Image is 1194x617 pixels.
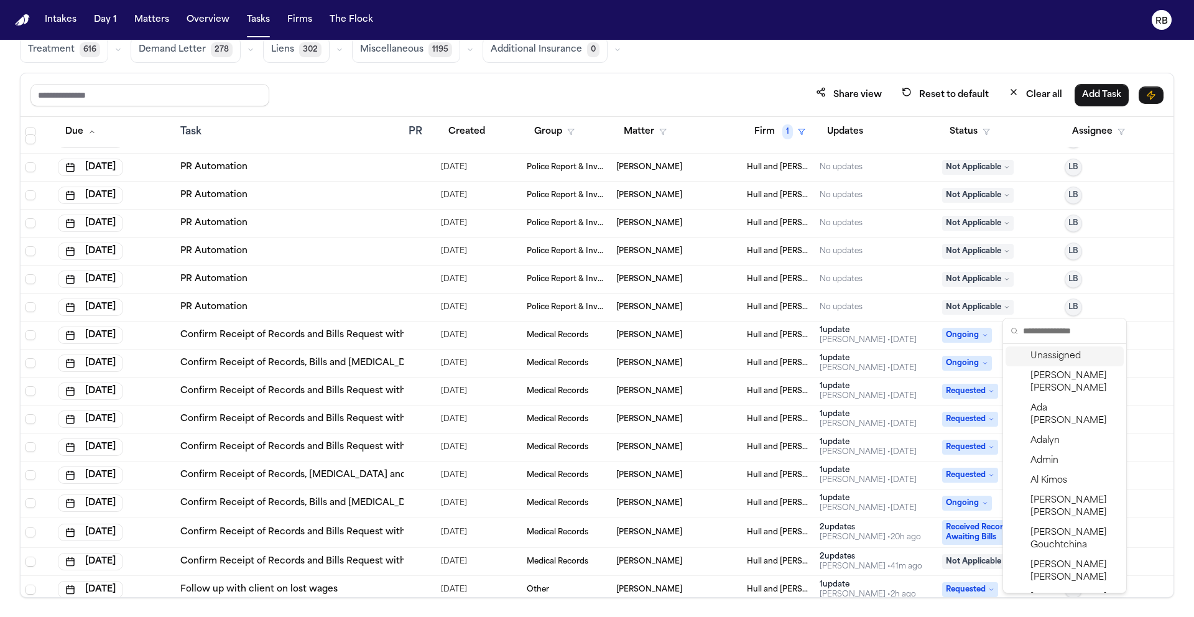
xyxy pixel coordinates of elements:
span: Ongoing [942,356,992,371]
span: Hull and Zimmerman [747,302,810,312]
span: Police Report & Investigation [527,162,606,172]
div: 1 update [820,409,917,419]
span: LB [1068,274,1078,284]
span: Police Report & Investigation [527,246,606,256]
span: Ongoing [942,328,992,343]
span: [PERSON_NAME] [PERSON_NAME] [1030,559,1119,584]
button: LB [1065,187,1082,204]
button: LB [1065,299,1082,316]
a: Confirm Receipt of Records and Bills Request with Mile High Sports and Rehabilitation Medicine [180,526,608,539]
button: [DATE] [58,494,123,512]
a: Confirm Receipt of Records, [MEDICAL_DATA] and Other Request with CareNow Urgent Care – DU Neighb... [180,469,687,481]
a: Confirm Receipt of Records, Bills and [MEDICAL_DATA] Request with AdventHealth Littleton [180,497,593,509]
div: Last updated by Richelle Bauman at 10/9/2025, 11:11:46 AM [820,590,916,600]
span: [PERSON_NAME] [PERSON_NAME] [1030,494,1119,519]
button: Share view [808,83,889,106]
span: Not Applicable [942,300,1014,315]
span: [PERSON_NAME] [PERSON_NAME] [1030,591,1119,616]
span: Joanne Ornelas [616,527,682,537]
div: 1 update [820,580,916,590]
span: Treatment [28,44,75,56]
a: Confirm Receipt of Records and Bills Request with Frontier Internal Medicine [180,329,525,341]
div: Last updated by Richelle Bauman at 10/8/2025, 7:41:49 AM [820,363,917,373]
button: [DATE] [58,327,123,344]
span: 10/7/2025, 12:02:44 PM [441,215,467,232]
span: Hull and Zimmerman [747,246,810,256]
span: 1195 [428,42,452,57]
button: Firms [282,9,317,31]
span: Adalyn [1030,435,1060,447]
span: Medical Records [527,386,588,396]
span: Received Records, Awaiting Bills [942,520,1055,545]
span: Select row [25,302,35,312]
span: Hull and Zimmerman [747,218,810,228]
button: Add Task [1075,84,1129,106]
span: Hull and Zimmerman [747,585,810,595]
span: Not Applicable [942,272,1014,287]
span: 0 [587,42,599,57]
div: 1 update [820,353,917,363]
span: Medical Records [527,498,588,508]
button: [DATE] [58,271,123,288]
span: 10/7/2025, 12:38:01 PM [441,327,467,344]
div: No updates [820,302,863,312]
span: 10/7/2025, 12:02:45 PM [441,299,467,316]
a: Confirm Receipt of Records and Bills Request with Peak Physical Therapy & Wellness [180,555,557,568]
button: Tasks [242,9,275,31]
span: 10/7/2025, 12:38:03 PM [441,553,467,570]
span: 10/7/2025, 12:02:45 PM [441,271,467,288]
span: Not Applicable [942,188,1014,203]
span: Liens [271,44,294,56]
button: LB [1065,271,1082,288]
span: Joanne Ornelas [616,190,682,200]
button: Additional Insurance0 [483,37,608,63]
span: Joanne Ornelas [616,442,682,452]
span: Select row [25,470,35,480]
span: Hull and Zimmerman [747,330,810,340]
button: [DATE] [58,553,123,570]
button: [DATE] [58,438,123,456]
span: Police Report & Investigation [527,190,606,200]
button: [DATE] [58,581,123,598]
span: Select row [25,527,35,537]
a: Confirm Receipt of Records and Bills Request with Rocky Mountain Spine & Sport Physical Therapy –... [180,413,727,425]
span: Joanne Ornelas [616,330,682,340]
span: Joanne Ornelas [616,470,682,480]
button: [DATE] [58,524,123,541]
span: Select row [25,162,35,172]
span: Admin [1030,455,1058,467]
button: The Flock [325,9,378,31]
button: [DATE] [58,299,123,316]
span: Demand Letter [139,44,206,56]
button: LB [1065,243,1082,260]
span: Select row [25,358,35,368]
div: 1 update [820,465,917,475]
button: [DATE] [58,355,123,372]
button: Clear all [1001,83,1070,106]
div: Last updated by Richelle Bauman at 10/8/2025, 7:47:36 AM [820,503,917,513]
a: Confirm Receipt of Records and Bills Request with Rocky Mountain Spine & Sport Physical Therapy [180,385,620,397]
span: Miscellaneous [360,44,423,56]
span: Joanne Ornelas [616,386,682,396]
span: Medical Records [527,414,588,424]
a: Intakes [40,9,81,31]
span: Unassigned [1030,350,1081,363]
span: Police Report & Investigation [527,274,606,284]
span: 10/7/2025, 12:38:10 PM [441,524,467,541]
span: Select row [25,498,35,508]
span: Joanne Ornelas [616,218,682,228]
span: Al Kimos [1030,475,1067,487]
span: Select row [25,190,35,200]
div: 2 update s [820,552,922,562]
span: Police Report & Investigation [527,218,606,228]
div: Last updated by Richelle Bauman at 10/9/2025, 1:17:11 PM [820,562,922,572]
span: LB [1068,246,1078,256]
span: Select row [25,386,35,396]
span: 616 [80,42,100,57]
div: Suggestions [1003,344,1126,593]
span: Medical Records [527,442,588,452]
